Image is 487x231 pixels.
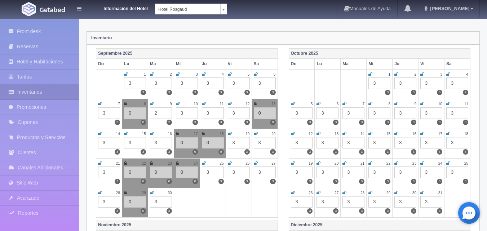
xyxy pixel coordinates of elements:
small: 27 [271,161,275,165]
div: 3 [420,137,442,148]
div: 0 [176,166,198,178]
label: 3 [307,179,313,184]
label: 3 [270,90,275,95]
label: 3 [218,179,224,184]
th: Ma [148,59,174,69]
label: 0 [218,149,224,155]
label: 3 [141,149,146,155]
div: 3 [228,107,250,119]
label: 3 [385,90,390,95]
small: 18 [464,132,468,136]
label: 3 [385,179,390,184]
div: 3 [316,107,338,119]
div: 2 [150,107,172,119]
label: 3 [385,149,390,155]
th: Sa [252,59,278,69]
th: Diciembre 2025 [289,220,470,230]
label: 3 [307,208,313,214]
div: 0 [150,166,172,178]
small: 8 [144,102,146,106]
small: 26 [245,161,249,165]
th: Vi [226,59,252,69]
div: 3 [124,137,146,148]
small: 5 [311,102,313,106]
small: 13 [335,132,338,136]
small: 19 [309,161,313,165]
label: 2 [167,120,172,125]
div: 3 [368,107,390,119]
small: 4 [222,72,224,76]
small: 23 [168,161,172,165]
div: 3 [368,137,390,148]
label: 3 [218,120,224,125]
small: 14 [116,132,120,136]
label: 2 [463,90,468,95]
th: Ju [200,59,226,69]
div: 3 [342,196,364,208]
label: 3 [385,208,390,214]
small: 2 [170,72,172,76]
label: 3 [359,120,364,125]
div: 0 [176,137,198,148]
small: 6 [337,102,339,106]
label: 3 [244,149,250,155]
small: 17 [438,132,442,136]
th: Ju [393,59,419,69]
label: 3 [437,149,442,155]
small: 17 [194,132,198,136]
strong: Inventario [91,35,112,40]
small: 19 [245,132,249,136]
div: 3 [316,196,338,208]
label: 3 [411,90,416,95]
div: 3 [394,166,416,178]
small: 2 [414,72,416,76]
div: 3 [124,77,146,89]
small: 13 [271,102,275,106]
dt: Información del Hotel [90,4,148,12]
div: 3 [420,166,442,178]
th: Ma [341,59,367,69]
div: 0 [202,137,224,148]
small: 29 [142,191,146,195]
label: 3 [115,179,120,184]
label: 3 [385,120,390,125]
small: 3 [196,72,198,76]
small: 28 [360,191,364,195]
label: 0 [141,208,146,214]
div: 3 [394,196,416,208]
div: 0 [124,196,146,208]
label: 3 [333,179,338,184]
div: 3 [342,166,364,178]
div: 3 [150,196,172,208]
small: 29 [386,191,390,195]
div: 3 [420,107,442,119]
small: 10 [438,102,442,106]
th: Do [96,59,122,69]
div: 3 [394,137,416,148]
div: 3 [342,137,364,148]
small: 1 [389,72,391,76]
small: 31 [438,191,442,195]
div: 3 [446,166,468,178]
label: 3 [437,90,442,95]
label: 3 [167,90,172,95]
label: 3 [411,120,416,125]
span: [PERSON_NAME] [428,6,469,11]
small: 11 [220,102,223,106]
div: 3 [291,196,313,208]
span: Hotel Rosgaud [158,4,217,15]
label: 3 [244,90,250,95]
label: 3 [411,179,416,184]
label: 3 [244,120,250,125]
label: 3 [359,149,364,155]
div: 3 [291,137,313,148]
small: 15 [386,132,390,136]
small: 5 [248,72,250,76]
div: 3 [176,107,198,119]
label: 3 [437,208,442,214]
label: 3 [167,149,172,155]
small: 21 [360,161,364,165]
div: 3 [150,77,172,89]
label: 3 [115,120,120,125]
img: Getabed [22,2,36,16]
